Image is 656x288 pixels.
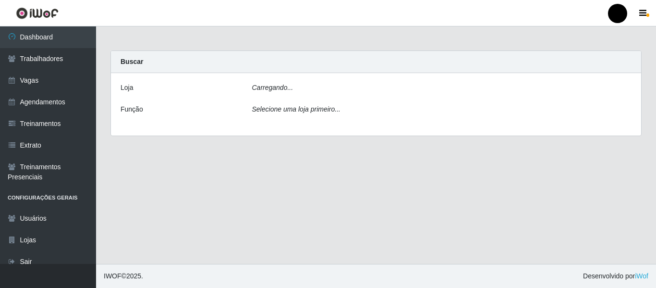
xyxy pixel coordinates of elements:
span: Desenvolvido por [583,271,648,281]
label: Loja [121,83,133,93]
a: iWof [635,272,648,280]
i: Carregando... [252,84,293,91]
strong: Buscar [121,58,143,65]
i: Selecione uma loja primeiro... [252,105,340,113]
span: © 2025 . [104,271,143,281]
img: CoreUI Logo [16,7,59,19]
span: IWOF [104,272,121,280]
label: Função [121,104,143,114]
